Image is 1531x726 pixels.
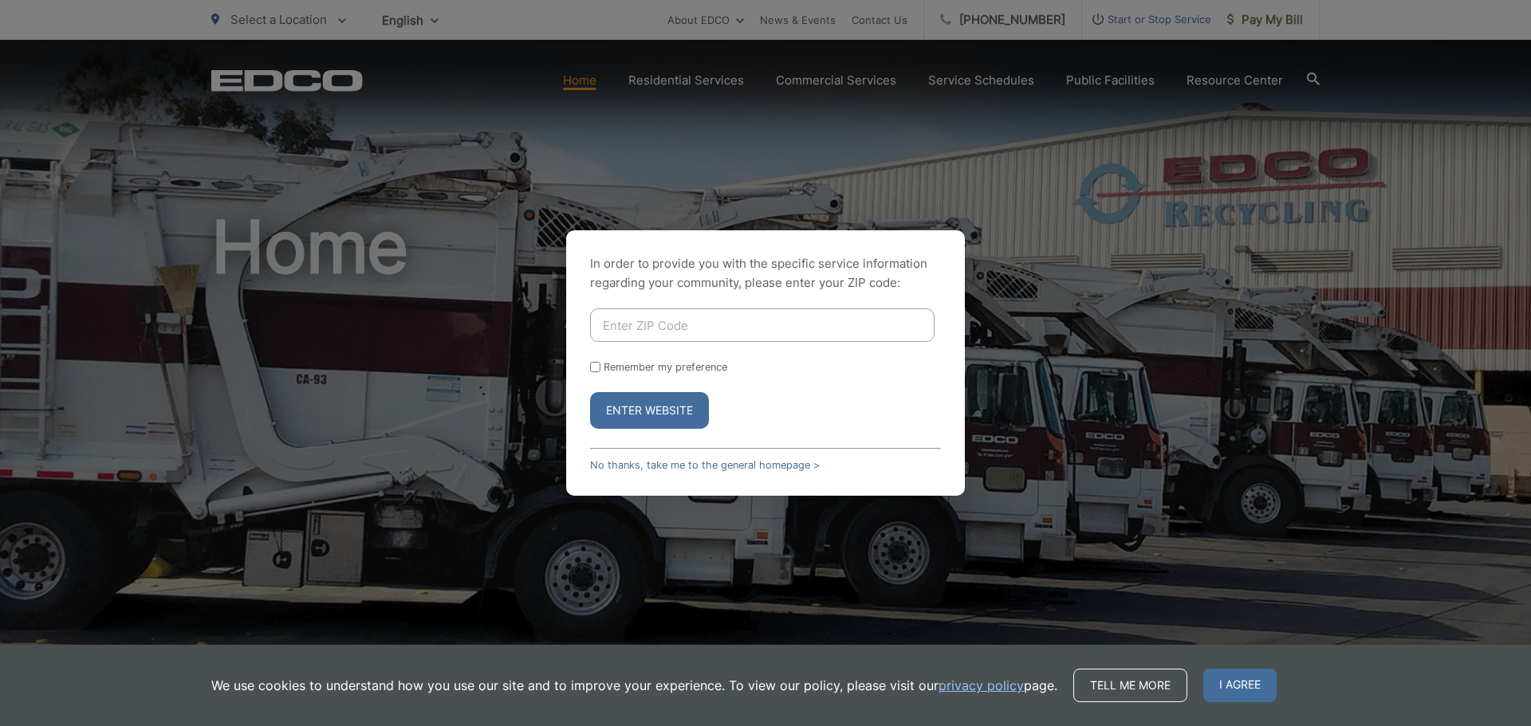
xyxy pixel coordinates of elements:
[604,361,727,373] label: Remember my preference
[1203,669,1277,702] span: I agree
[1073,669,1187,702] a: Tell me more
[590,308,935,342] input: Enter ZIP Code
[590,392,709,429] button: Enter Website
[211,676,1057,695] p: We use cookies to understand how you use our site and to improve your experience. To view our pol...
[939,676,1024,695] a: privacy policy
[590,459,820,471] a: No thanks, take me to the general homepage >
[590,254,941,292] p: In order to provide you with the specific service information regarding your community, please en...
